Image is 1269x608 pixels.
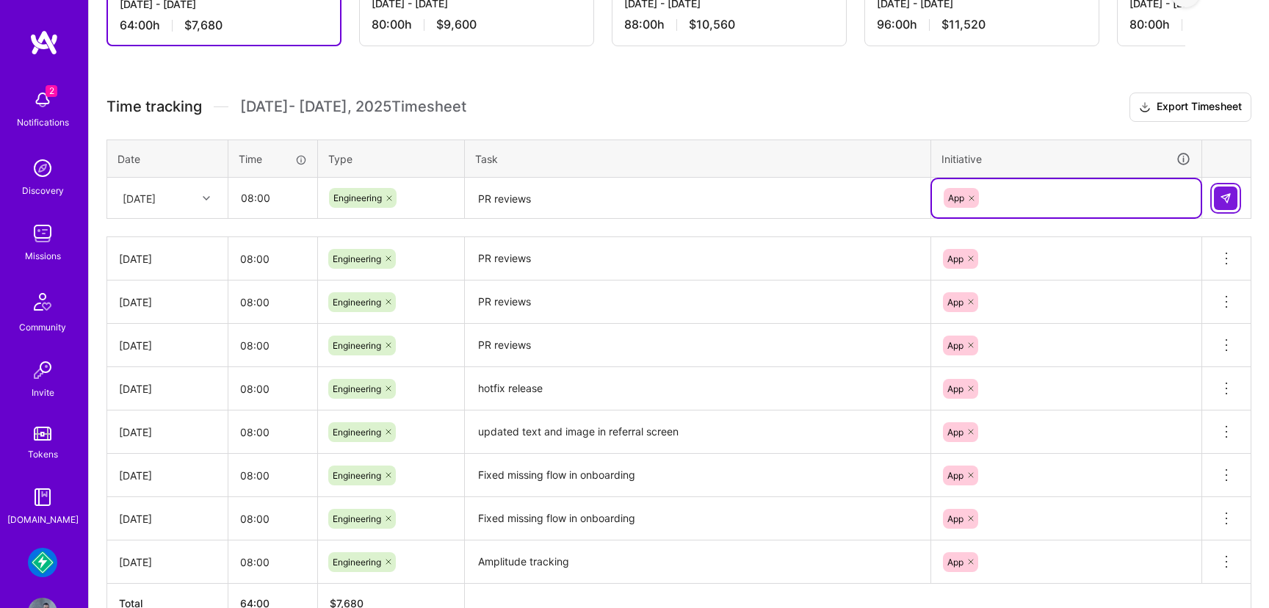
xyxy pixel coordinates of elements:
span: Engineering [333,557,381,568]
div: [DATE] [119,511,216,526]
i: icon Chevron [203,195,210,202]
span: App [947,383,963,394]
span: [DATE] - [DATE] , 2025 Timesheet [240,98,466,116]
input: HH:MM [228,239,317,278]
div: [DOMAIN_NAME] [7,512,79,527]
span: $7,680 [184,18,223,33]
span: Engineering [333,470,381,481]
input: HH:MM [228,413,317,452]
span: Engineering [333,297,381,308]
div: null [1214,187,1239,210]
span: App [947,297,963,308]
th: Type [318,140,465,178]
span: App [947,253,963,264]
div: [DATE] [119,468,216,483]
input: HH:MM [228,499,317,538]
span: 2 [46,85,57,97]
input: HH:MM [228,543,317,582]
div: 88:00 h [624,17,834,32]
span: App [947,557,963,568]
div: [DATE] [119,338,216,353]
img: guide book [28,482,57,512]
img: Invite [28,355,57,385]
img: discovery [28,153,57,183]
div: Invite [32,385,54,400]
div: [DATE] [119,294,216,310]
span: App [947,340,963,351]
textarea: hotfix release [466,369,929,409]
span: Engineering [333,383,381,394]
span: App [947,513,963,524]
div: Notifications [17,115,69,130]
span: App [947,427,963,438]
img: Mudflap: Fintech for Trucking [28,548,57,577]
span: Engineering [333,253,381,264]
div: Discovery [22,183,64,198]
textarea: PR reviews [466,282,929,322]
th: Task [465,140,931,178]
img: logo [29,29,59,56]
div: [DATE] [119,381,216,397]
img: tokens [34,427,51,441]
textarea: Fixed missing flow in onboarding [466,455,929,496]
div: [DATE] [123,190,156,206]
div: 96:00 h [877,17,1087,32]
input: HH:MM [228,456,317,495]
div: [DATE] [119,424,216,440]
input: HH:MM [228,369,317,408]
i: icon Download [1139,100,1151,115]
textarea: PR reviews [466,239,929,279]
span: App [948,192,964,203]
span: $11,520 [941,17,986,32]
span: Engineering [333,192,382,203]
span: $10,560 [689,17,735,32]
span: App [947,470,963,481]
textarea: Fixed missing flow in onboarding [466,499,929,539]
input: HH:MM [228,283,317,322]
th: Date [107,140,228,178]
span: $9,600 [436,17,477,32]
span: Engineering [333,513,381,524]
input: HH:MM [229,178,317,217]
img: Community [25,284,60,319]
input: HH:MM [228,326,317,365]
button: Export Timesheet [1129,93,1251,122]
img: teamwork [28,219,57,248]
textarea: Amplitude tracking [466,542,929,582]
textarea: PR reviews [466,325,929,366]
div: Community [19,319,66,335]
img: bell [28,85,57,115]
span: Engineering [333,427,381,438]
a: Mudflap: Fintech for Trucking [24,548,61,577]
div: 80:00 h [372,17,582,32]
div: Missions [25,248,61,264]
div: 64:00 h [120,18,328,33]
textarea: PR reviews [466,179,929,218]
div: [DATE] [119,554,216,570]
textarea: updated text and image in referral screen [466,412,929,452]
span: Time tracking [106,98,202,116]
img: Submit [1220,192,1232,204]
div: Time [239,151,307,167]
div: Tokens [28,446,58,462]
div: Initiative [941,151,1191,167]
span: Engineering [333,340,381,351]
div: [DATE] [119,251,216,267]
